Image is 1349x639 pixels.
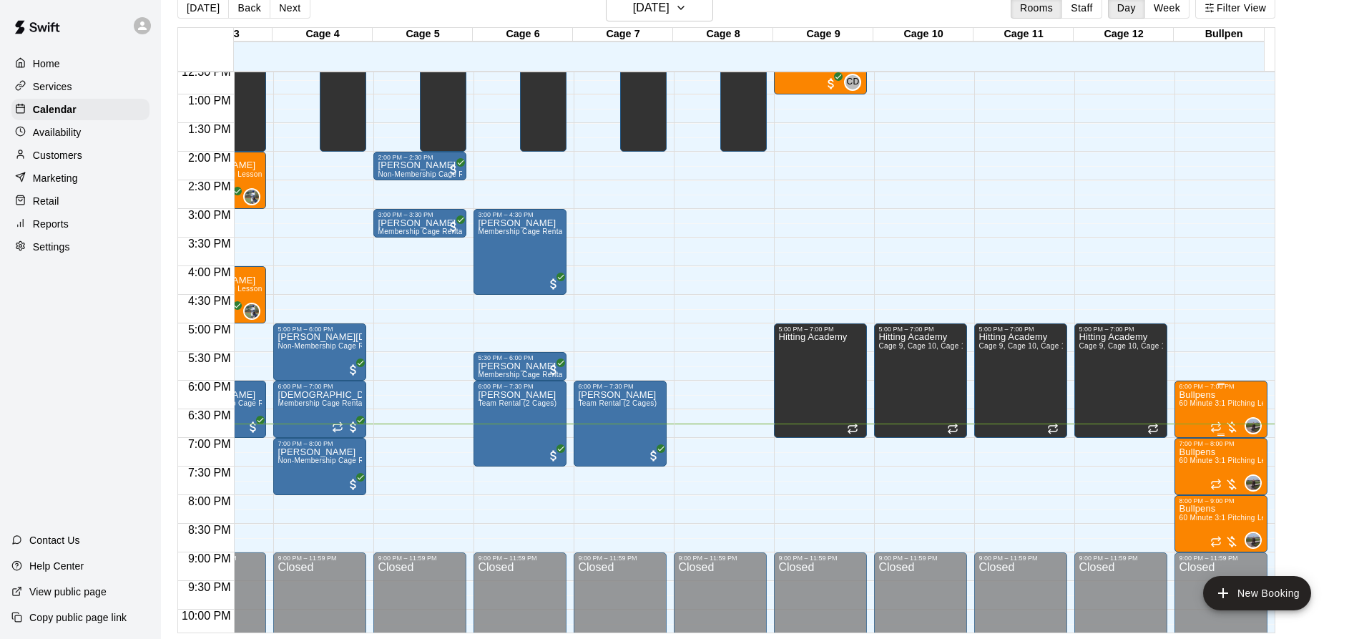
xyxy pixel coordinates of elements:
span: Team Rental (2 Cages) [578,399,657,407]
div: 5:00 PM – 6:00 PM [278,326,362,333]
span: 4:30 PM [185,295,235,307]
div: 9:00 PM – 11:59 PM [678,555,762,562]
p: Customers [33,148,82,162]
p: Calendar [33,102,77,117]
div: 9:00 PM – 11:59 PM [278,555,362,562]
div: 9:00 PM – 11:59 PM [1179,555,1263,562]
span: 9:00 PM [185,552,235,565]
div: 5:00 PM – 6:00 PM: Jack Noel [273,323,366,381]
a: Customers [11,145,149,166]
div: Jay Shepard [1245,532,1262,549]
img: Ryan Maylie [245,304,259,318]
div: 7:00 PM – 8:00 PM: Patrick Schilling [273,438,366,495]
div: 7:00 PM – 8:00 PM [1179,440,1263,447]
span: Membership Cage Rental [478,228,564,235]
span: 1:00 PM [185,94,235,107]
div: Cage 5 [373,28,473,42]
div: Jay Shepard [1245,474,1262,492]
div: 5:00 PM – 7:00 PM [1079,326,1163,333]
div: Cage 8 [673,28,773,42]
span: All customers have paid [223,306,237,320]
span: Recurring event [1210,479,1222,490]
div: 2:00 PM – 2:30 PM [378,154,462,161]
div: 5:00 PM – 7:00 PM: Hitting Academy [974,323,1067,438]
span: Recurring event [1147,423,1159,434]
span: Ryan Maylie [249,303,260,320]
span: 60 Minute 3:1 Pitching Lesson [1179,399,1282,407]
span: 2:30 PM [185,180,235,192]
div: 3:00 PM – 3:30 PM [378,211,462,218]
span: 10:00 PM [178,610,234,622]
span: All customers have paid [647,449,661,463]
span: Cage 9, Cage 10, Cage 11, Cage 12 [978,342,1102,350]
p: Home [33,57,60,71]
div: 9:00 PM – 11:59 PM [878,555,963,562]
span: 4:00 PM [185,266,235,278]
p: Copy public page link [29,610,127,625]
a: Availability [11,122,149,143]
div: 9:00 PM – 11:59 PM [478,555,562,562]
div: 3:00 PM – 3:30 PM: Hadsall [373,209,466,238]
p: Retail [33,194,59,208]
div: 7:00 PM – 8:00 PM: Bullpens [1174,438,1267,495]
span: Recurring event [332,421,343,433]
p: Reports [33,217,69,231]
span: 7:00 PM [185,438,235,450]
div: 5:30 PM – 6:00 PM: Wunder [474,352,566,381]
span: All customers have paid [546,363,561,377]
span: Cage 9, Cage 10, Cage 11, Cage 12 [878,342,1002,350]
span: 7:30 PM [185,467,235,479]
span: 6:30 PM [185,409,235,421]
div: Cage 4 [273,28,373,42]
span: Jay Shepard [1250,532,1262,549]
span: Cage 9, Cage 10, Cage 11, Cage 12 [1079,342,1202,350]
div: 6:00 PM – 7:00 PM: Membership Cage Rental [273,381,366,438]
div: 5:00 PM – 7:00 PM [878,326,963,333]
span: Ryan Maylie [249,188,260,205]
div: 5:00 PM – 7:00 PM: Hitting Academy [874,323,967,438]
button: add [1203,576,1311,610]
div: 3:00 PM – 4:30 PM [478,211,562,218]
span: Recurring event [1047,423,1059,434]
div: 9:00 PM – 11:59 PM [378,555,462,562]
span: Recurring event [1210,421,1222,433]
div: Carter Davis [844,74,861,91]
span: Jay Shepard [1250,417,1262,434]
span: 6:00 PM [185,381,235,393]
span: All customers have paid [446,220,461,234]
div: Cage 9 [773,28,873,42]
div: Cage 11 [973,28,1074,42]
span: All customers have paid [346,363,360,377]
div: 6:00 PM – 7:00 PM [1179,383,1263,390]
p: Settings [33,240,70,254]
span: Membership Cage Rental [478,371,564,379]
span: All customers have paid [824,77,838,91]
div: Ryan Maylie [243,188,260,205]
div: Retail [11,190,149,212]
span: Carter Davis [850,74,861,91]
div: 9:00 PM – 11:59 PM [1079,555,1163,562]
div: 6:00 PM – 7:30 PM: Team Rental (2 Cages) [574,381,667,467]
div: Jay Shepard [1245,417,1262,434]
span: All customers have paid [446,162,461,177]
span: Jay Shepard [1250,474,1262,492]
div: Cage 10 [873,28,973,42]
span: Non-Membership Cage Rental [278,342,381,350]
span: 60 Minute 3:1 Pitching Lesson [1179,457,1282,464]
a: Marketing [11,167,149,189]
p: Help Center [29,559,84,573]
img: Ryan Maylie [245,190,259,204]
span: All customers have paid [546,449,561,463]
p: Services [33,79,72,94]
div: 6:00 PM – 7:30 PM [478,383,562,390]
span: All customers have paid [346,477,360,492]
span: 3:00 PM [185,209,235,221]
span: 5:30 PM [185,352,235,364]
div: 5:00 PM – 7:00 PM [778,326,863,333]
span: 8:00 PM [185,495,235,507]
span: 60 Minute 3:1 Pitching Lesson [1179,514,1282,522]
a: Settings [11,236,149,258]
span: 5:00 PM [185,323,235,336]
div: 5:00 PM – 7:00 PM: Hitting Academy [1074,323,1167,438]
